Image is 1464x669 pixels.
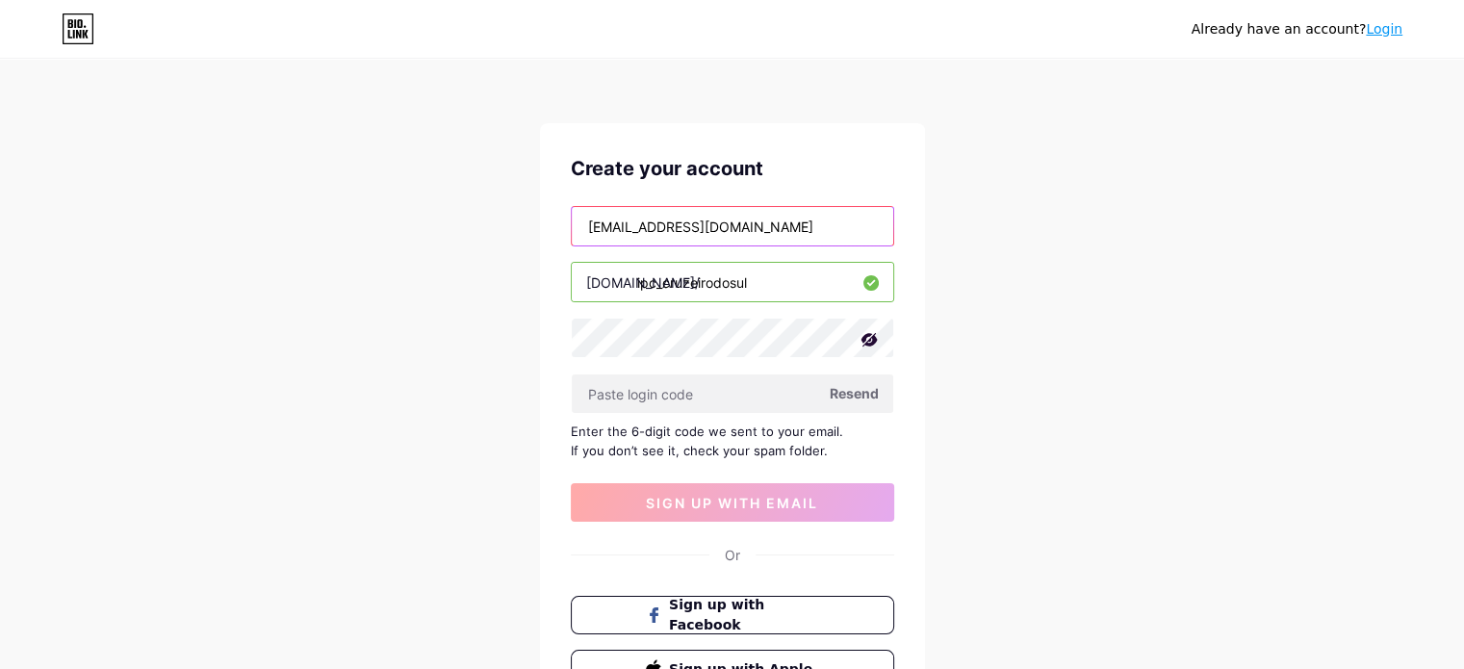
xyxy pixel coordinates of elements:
[572,263,893,301] input: username
[572,207,893,245] input: Email
[830,383,879,403] span: Resend
[725,545,740,565] div: Or
[646,495,818,511] span: sign up with email
[669,595,818,635] span: Sign up with Facebook
[572,374,893,413] input: Paste login code
[571,422,894,460] div: Enter the 6-digit code we sent to your email. If you don’t see it, check your spam folder.
[586,272,700,293] div: [DOMAIN_NAME]/
[571,154,894,183] div: Create your account
[1366,21,1402,37] a: Login
[1192,19,1402,39] div: Already have an account?
[571,596,894,634] button: Sign up with Facebook
[571,483,894,522] button: sign up with email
